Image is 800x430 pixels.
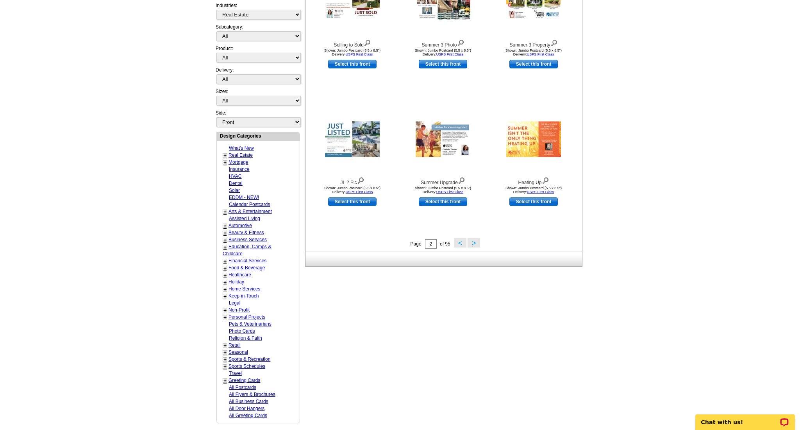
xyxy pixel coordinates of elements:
img: Heating Up [506,122,561,157]
div: Shown: Jumbo Postcard (5.5 x 8.5") Delivery: [400,186,486,194]
div: Shown: Jumbo Postcard (5.5 x 8.5") Delivery: [400,48,486,56]
a: + [223,230,227,236]
a: Pets & Veterinarians [229,321,271,327]
div: Shown: Jumbo Postcard (5.5 x 8.5") Delivery: [491,186,577,194]
a: + [223,265,227,271]
a: EDDM - NEW! [229,195,259,200]
a: use this design [328,60,377,68]
a: use this design [419,197,467,206]
a: + [223,209,227,215]
a: Holiday [229,279,244,285]
a: + [223,152,227,159]
a: HVAC [229,174,241,179]
a: Religion & Faith [229,335,262,341]
div: Summer 3 Photo [400,38,486,48]
a: + [223,279,227,285]
a: All Flyers & Brochures [229,392,275,397]
a: Arts & Entertainment [229,209,272,214]
a: Food & Beverage [229,265,265,271]
a: Sports Schedules [229,364,265,369]
a: use this design [419,60,467,68]
div: Product: [216,45,300,66]
div: JL 2 Pic [309,176,395,186]
a: Automotive [229,223,252,228]
a: Retail [229,342,241,348]
div: Subcategory: [216,23,300,45]
a: Solar [229,188,240,193]
a: Education, Camps & Childcare [223,244,271,256]
span: of 95 [440,241,450,247]
a: Business Services [229,237,267,242]
a: Calendar Postcards [229,202,270,207]
a: + [223,314,227,321]
div: Design Categories [217,132,300,140]
a: Home Services [229,286,260,292]
div: Shown: Jumbo Postcard (5.5 x 8.5") Delivery: [309,48,395,56]
a: + [223,364,227,370]
a: USPS First Class [527,52,554,56]
a: All Postcards [229,385,256,390]
a: All Greeting Cards [229,413,267,418]
a: + [223,272,227,278]
a: Assisted Living [229,216,260,221]
div: Heating Up [491,176,577,186]
a: USPS First Class [436,190,464,194]
iframe: LiveChat chat widget [690,405,800,430]
img: JL 2 Pic [325,121,380,157]
a: Beauty & Fitness [229,230,264,235]
div: Side: [216,109,300,128]
div: Summer Upgrade [400,176,486,186]
a: Greeting Cards [229,378,260,383]
a: + [223,237,227,243]
a: USPS First Class [346,52,373,56]
a: Insurance [229,167,250,172]
div: Sizes: [216,88,300,109]
a: + [223,342,227,349]
img: view design details [364,38,371,47]
a: Healthcare [229,272,251,278]
a: + [223,223,227,229]
a: What's New [229,145,254,151]
img: view design details [458,176,465,184]
a: + [223,378,227,384]
a: Real Estate [229,152,253,158]
a: Legal [229,300,240,306]
div: Shown: Jumbo Postcard (5.5 x 8.5") Delivery: [309,186,395,194]
div: Summer 3 Property [491,38,577,48]
a: Non-Profit [229,307,250,313]
a: Photo Cards [229,328,255,334]
a: use this design [509,197,558,206]
a: + [223,307,227,314]
img: Summer Upgrade [416,122,470,157]
a: + [223,357,227,363]
a: USPS First Class [527,190,554,194]
a: Seasonal [229,349,248,355]
a: Sports & Recreation [229,357,270,362]
button: < [454,238,466,247]
div: Delivery: [216,66,300,88]
a: Personal Projects [229,314,265,320]
span: Page [411,241,421,247]
img: view design details [550,38,558,47]
a: Financial Services [229,258,266,263]
a: + [223,244,227,250]
a: + [223,293,227,299]
a: + [223,159,227,166]
a: All Business Cards [229,399,268,404]
img: view design details [457,38,464,47]
button: > [468,238,480,247]
a: + [223,258,227,264]
a: use this design [509,60,558,68]
img: view design details [357,176,364,184]
a: Keep-in-Touch [229,293,259,299]
a: Travel [229,371,242,376]
a: + [223,349,227,356]
img: view design details [542,176,549,184]
a: USPS First Class [436,52,464,56]
a: USPS First Class [346,190,373,194]
a: Mortgage [229,159,248,165]
a: Dental [229,181,243,186]
div: Shown: Jumbo Postcard (5.5 x 8.5") Delivery: [491,48,577,56]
